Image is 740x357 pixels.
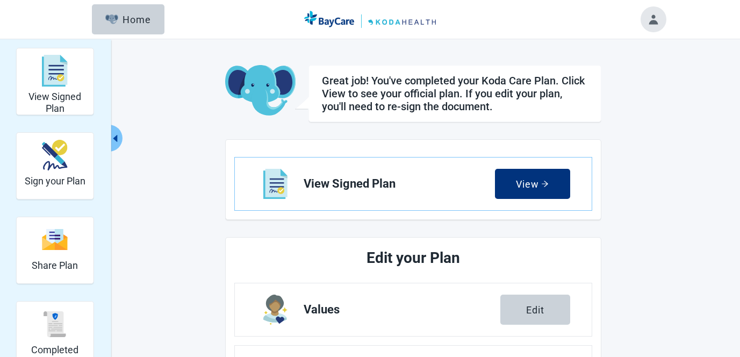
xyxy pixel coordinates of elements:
a: View View Signed Plan section [235,158,592,210]
h2: Sign your Plan [25,175,85,187]
img: make_plan_official-CpYJDfBD.svg [42,140,68,170]
span: View Signed Plan [304,177,495,190]
div: View [516,178,549,189]
div: View Signed Plan [16,48,94,115]
div: Sign your Plan [16,132,94,199]
h2: Edit your Plan [275,246,552,270]
h2: Share Plan [32,260,78,272]
img: Koda Elephant [225,65,296,117]
span: Values [304,303,500,316]
span: arrow-right [541,180,549,188]
img: svg%3e [42,311,68,337]
a: Edit Values section [235,283,592,336]
div: Home [105,14,152,25]
div: Share Plan [16,217,94,284]
button: Edit [500,295,570,325]
button: Toggle account menu [641,6,666,32]
button: Collapse menu [109,125,123,152]
h1: Great job! You've completed your Koda Care Plan. Click View to see your official plan. If you edi... [322,74,588,113]
h2: View Signed Plan [21,91,89,114]
img: svg%3e [42,228,68,251]
div: Edit [526,304,544,315]
button: Viewarrow-right [495,169,570,199]
span: caret-left [110,133,120,144]
img: svg%3e [42,55,68,87]
button: ElephantHome [92,4,164,34]
img: Koda Health [304,11,436,28]
img: Elephant [105,15,119,24]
